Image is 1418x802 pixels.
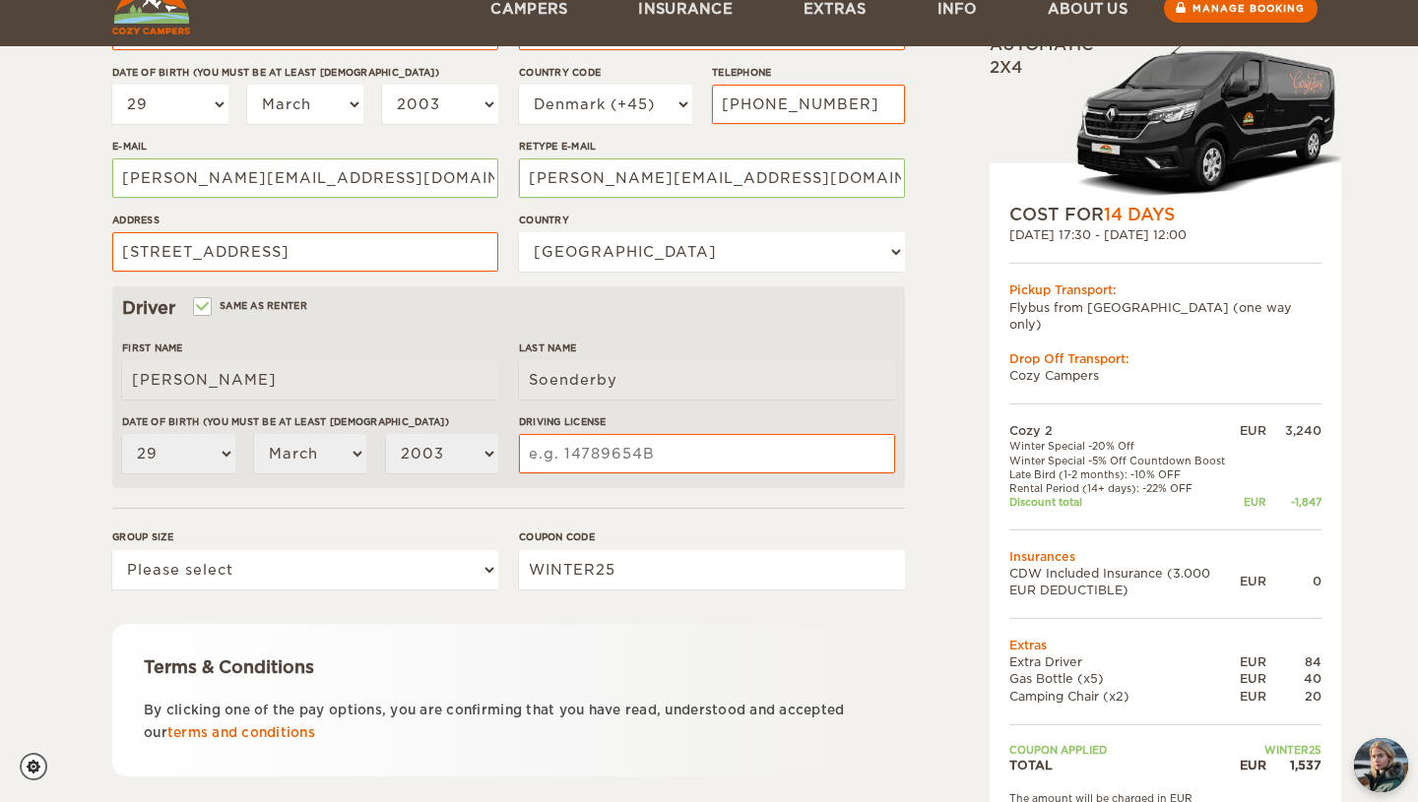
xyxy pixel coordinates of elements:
div: Drop Off Transport: [1009,350,1321,367]
div: EUR [1240,757,1266,773]
a: Cookie settings [20,753,60,780]
label: Country Code [519,65,692,80]
label: Address [112,213,498,227]
input: e.g. Smith [519,360,895,400]
div: EUR [1240,670,1266,687]
label: Group size [112,529,498,544]
img: Freyja at Cozy Campers [1354,738,1408,792]
a: terms and conditions [167,725,315,740]
label: Retype E-mail [519,139,905,154]
div: Automatic 2x4 [990,34,1341,203]
div: -1,847 [1266,495,1321,509]
label: Last Name [519,340,895,355]
input: e.g. example@example.com [112,158,498,198]
td: Cozy 2 [1009,422,1240,439]
input: e.g. 1 234 567 890 [712,85,905,124]
td: Insurances [1009,547,1321,564]
div: Driver [122,296,895,320]
td: WINTER25 [1240,742,1321,756]
td: Discount total [1009,495,1240,509]
td: Camping Chair (x2) [1009,687,1240,704]
td: Late Bird (1-2 months): -10% OFF [1009,467,1240,481]
td: Flybus from [GEOGRAPHIC_DATA] (one way only) [1009,298,1321,332]
label: Driving License [519,414,895,429]
td: Winter Special -20% Off [1009,439,1240,453]
label: Country [519,213,905,227]
div: EUR [1240,653,1266,670]
td: Extras [1009,637,1321,653]
div: COST FOR [1009,203,1321,226]
label: Coupon code [519,529,905,544]
p: By clicking one of the pay options, you are confirming that you have read, understood and accepte... [144,699,873,745]
label: E-mail [112,139,498,154]
img: Langur-m-c-logo-2.png [1068,40,1341,203]
div: 3,240 [1266,422,1321,439]
input: e.g. example@example.com [519,158,905,198]
label: Same as renter [195,296,307,315]
div: EUR [1240,495,1266,509]
div: [DATE] 17:30 - [DATE] 12:00 [1009,226,1321,243]
div: EUR [1240,422,1266,439]
button: chat-button [1354,738,1408,792]
td: TOTAL [1009,757,1240,773]
input: e.g. Street, City, Zip Code [112,232,498,272]
label: Date of birth (You must be at least [DEMOGRAPHIC_DATA]) [112,65,498,80]
label: Telephone [712,65,905,80]
input: e.g. 14789654B [519,434,895,473]
td: CDW Included Insurance (3.000 EUR DEDUCTIBLE) [1009,565,1240,598]
label: Date of birth (You must be at least [DEMOGRAPHIC_DATA]) [122,414,498,429]
div: 40 [1266,670,1321,687]
input: Same as renter [195,302,208,315]
td: Gas Bottle (x5) [1009,670,1240,687]
td: Coupon applied [1009,742,1240,756]
div: 20 [1266,687,1321,704]
td: Cozy Campers [1009,367,1321,384]
div: EUR [1240,687,1266,704]
div: 84 [1266,653,1321,670]
div: Pickup Transport: [1009,281,1321,298]
td: Winter Special -5% Off Countdown Boost [1009,453,1240,466]
div: 1,537 [1266,757,1321,773]
div: EUR [1240,573,1266,589]
div: Terms & Conditions [144,655,873,679]
label: First Name [122,340,498,355]
div: 0 [1266,573,1321,589]
td: Rental Period (14+ days): -22% OFF [1009,481,1240,495]
input: e.g. William [122,360,498,400]
span: 14 Days [1104,205,1175,224]
td: Extra Driver [1009,653,1240,670]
